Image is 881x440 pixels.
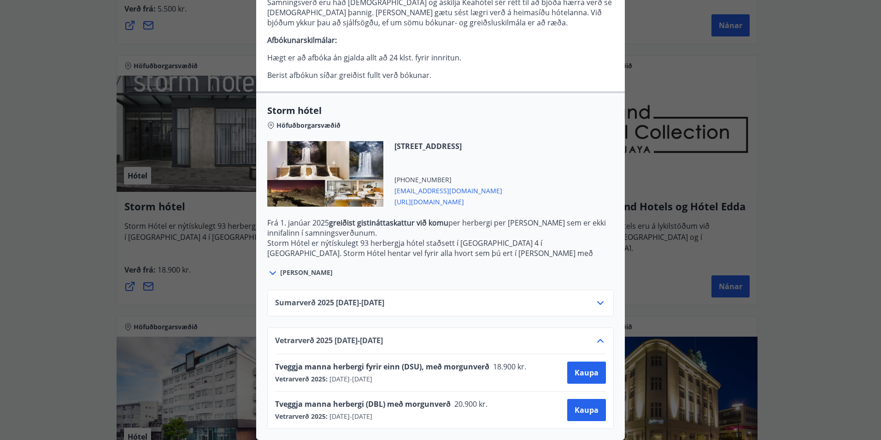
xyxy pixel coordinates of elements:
span: [STREET_ADDRESS] [394,141,502,151]
span: [EMAIL_ADDRESS][DOMAIN_NAME] [394,184,502,196]
p: Berist afbókun síðar greiðist fullt verð bókunar. [267,70,614,80]
strong: Afbókunarskilmálar: [267,35,337,45]
span: [PHONE_NUMBER] [394,175,502,184]
span: [URL][DOMAIN_NAME] [394,196,502,207]
span: Höfuðborgarsvæðið [276,121,341,130]
p: Hægt er að afbóka án gjalda allt að 24 klst. fyrir innritun. [267,53,614,63]
span: Storm hótel [267,104,614,117]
